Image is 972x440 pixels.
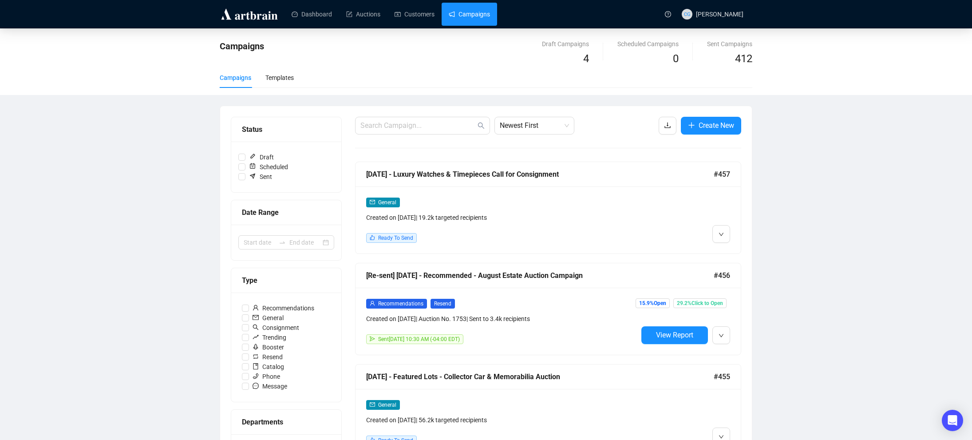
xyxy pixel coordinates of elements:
span: Draft [245,152,277,162]
span: user [370,301,375,306]
span: mail [253,314,259,321]
span: user [253,305,259,311]
div: Scheduled Campaigns [617,39,679,49]
div: Draft Campaigns [542,39,589,49]
span: Recommendations [249,303,318,313]
span: mail [370,199,375,205]
span: download [664,122,671,129]
span: swap-right [279,239,286,246]
span: down [719,434,724,440]
a: [Re-sent] [DATE] - Recommended - August Estate Auction Campaign#456userRecommendationsResendCreat... [355,263,741,355]
div: Status [242,124,331,135]
button: Create New [681,117,741,135]
span: [PERSON_NAME] [696,11,743,18]
a: Campaigns [449,3,490,26]
span: Ready To Send [378,235,413,241]
input: Search Campaign... [360,120,476,131]
span: question-circle [665,11,671,17]
input: Start date [244,238,275,247]
div: Open Intercom Messenger [942,410,963,431]
span: mail [370,402,375,407]
a: Customers [395,3,435,26]
div: [Re-sent] [DATE] - Recommended - August Estate Auction Campaign [366,270,714,281]
button: View Report [641,326,708,344]
span: rocket [253,344,259,350]
span: like [370,235,375,240]
div: Departments [242,416,331,428]
div: [DATE] - Featured Lots - Collector Car & Memorabilia Auction [366,371,714,382]
span: to [279,239,286,246]
span: phone [253,373,259,379]
span: Resend [249,352,286,362]
span: Trending [249,333,290,342]
span: Message [249,381,291,391]
span: rise [253,334,259,340]
span: retweet [253,353,259,360]
span: 4 [583,52,589,65]
span: Catalog [249,362,288,372]
div: Created on [DATE] | 56.2k targeted recipients [366,415,638,425]
span: Campaigns [220,41,264,52]
span: Scheduled [245,162,292,172]
div: Sent Campaigns [707,39,752,49]
a: Auctions [346,3,380,26]
div: Campaigns [220,73,251,83]
span: Consignment [249,323,303,333]
span: 0 [673,52,679,65]
span: Resend [431,299,455,309]
span: General [378,199,396,206]
span: Sent [245,172,276,182]
span: View Report [656,331,693,339]
span: send [370,336,375,341]
div: [DATE] - Luxury Watches & Timepieces Call for Consignment [366,169,714,180]
span: 29.2% Click to Open [673,298,727,308]
span: Booster [249,342,288,352]
img: logo [220,7,279,21]
a: [DATE] - Luxury Watches & Timepieces Call for Consignment#457mailGeneralCreated on [DATE]| 19.2k ... [355,162,741,254]
div: Templates [265,73,294,83]
span: Sent [DATE] 10:30 AM (-04:00 EDT) [378,336,460,342]
span: search [478,122,485,129]
span: Newest First [500,117,569,134]
span: #457 [714,169,730,180]
span: #455 [714,371,730,382]
span: plus [688,122,695,129]
span: 15.9% Open [636,298,670,308]
span: #456 [714,270,730,281]
span: General [378,402,396,408]
div: Date Range [242,207,331,218]
span: Recommendations [378,301,423,307]
span: down [719,232,724,237]
span: book [253,363,259,369]
span: CG [684,10,690,18]
div: Created on [DATE] | 19.2k targeted recipients [366,213,638,222]
a: Dashboard [292,3,332,26]
input: End date [289,238,321,247]
div: Created on [DATE] | Auction No. 1753 | Sent to 3.4k recipients [366,314,638,324]
span: Phone [249,372,284,381]
span: Create New [699,120,734,131]
span: down [719,333,724,338]
span: General [249,313,287,323]
span: message [253,383,259,389]
span: search [253,324,259,330]
span: 412 [735,52,752,65]
div: Type [242,275,331,286]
